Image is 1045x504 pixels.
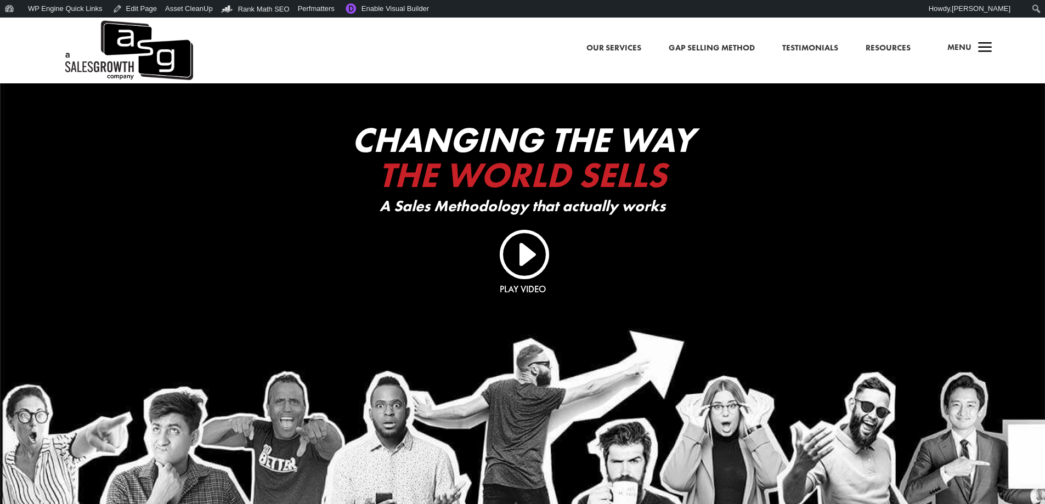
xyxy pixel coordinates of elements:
[303,122,742,198] h2: Changing The Way
[496,226,549,279] a: I
[63,18,193,83] img: ASG Co. Logo
[952,4,1010,13] span: [PERSON_NAME]
[500,283,546,295] a: Play Video
[238,5,290,13] span: Rank Math SEO
[303,198,742,215] p: A Sales Methodology that actually works
[866,41,911,55] a: Resources
[379,152,666,197] span: The World Sells
[974,37,996,59] span: a
[669,41,755,55] a: Gap Selling Method
[782,41,838,55] a: Testimonials
[586,41,641,55] a: Our Services
[947,42,971,53] span: Menu
[63,18,193,83] a: A Sales Growth Company Logo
